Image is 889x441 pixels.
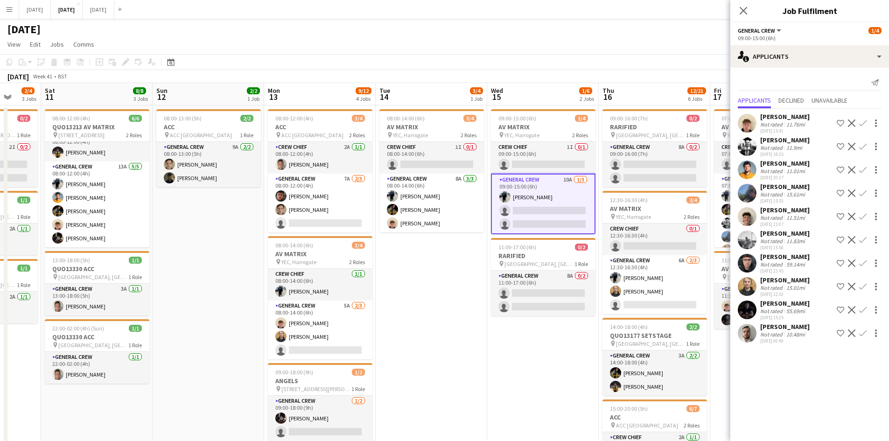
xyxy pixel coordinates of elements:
[730,5,889,17] h3: Job Fulfilment
[760,221,810,227] div: [DATE] 21:07
[760,198,810,204] div: [DATE] 15:53
[760,159,810,168] div: [PERSON_NAME]
[778,97,804,104] span: Declined
[760,128,810,134] div: [DATE] 15:41
[738,27,783,34] button: General Crew
[760,121,784,128] div: Not rated
[760,182,810,191] div: [PERSON_NAME]
[760,245,810,251] div: [DATE] 15:58
[760,338,810,344] div: [DATE] 00:49
[760,252,810,261] div: [PERSON_NAME]
[760,322,810,331] div: [PERSON_NAME]
[760,238,784,245] div: Not rated
[4,38,24,50] a: View
[760,299,810,308] div: [PERSON_NAME]
[784,144,804,151] div: 11.9mi
[51,0,83,19] button: [DATE]
[760,136,810,144] div: [PERSON_NAME]
[26,38,44,50] a: Edit
[784,308,807,315] div: 55.69mi
[760,284,784,291] div: Not rated
[784,214,807,221] div: 11.51mi
[760,261,784,268] div: Not rated
[19,0,51,19] button: [DATE]
[784,238,807,245] div: 11.83mi
[760,331,784,338] div: Not rated
[738,97,771,104] span: Applicants
[83,0,114,19] button: [DATE]
[760,308,784,315] div: Not rated
[760,168,784,175] div: Not rated
[70,38,98,50] a: Comms
[760,206,810,214] div: [PERSON_NAME]
[50,40,64,49] span: Jobs
[784,121,807,128] div: 11.76mi
[58,73,67,80] div: BST
[30,40,41,49] span: Edit
[738,27,775,34] span: General Crew
[868,27,882,34] span: 1/4
[760,214,784,221] div: Not rated
[760,315,810,321] div: [DATE] 15:25
[730,45,889,68] div: Applicants
[760,229,810,238] div: [PERSON_NAME]
[31,73,54,80] span: Week 41
[760,175,810,181] div: [DATE] 20:37
[760,268,810,274] div: [DATE] 23:45
[784,284,807,291] div: 15.01mi
[73,40,94,49] span: Comms
[7,72,29,81] div: [DATE]
[760,291,810,297] div: [DATE] 22:10
[784,261,807,268] div: 59.14mi
[784,168,807,175] div: 11.01mi
[738,35,882,42] div: 09:00-15:00 (6h)
[760,112,810,121] div: [PERSON_NAME]
[784,331,807,338] div: 10.48mi
[784,191,807,198] div: 15.61mi
[760,191,784,198] div: Not rated
[46,38,68,50] a: Jobs
[7,22,41,36] h1: [DATE]
[760,144,784,151] div: Not rated
[7,40,21,49] span: View
[760,151,810,157] div: [DATE] 18:25
[812,97,847,104] span: Unavailable
[760,276,810,284] div: [PERSON_NAME]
